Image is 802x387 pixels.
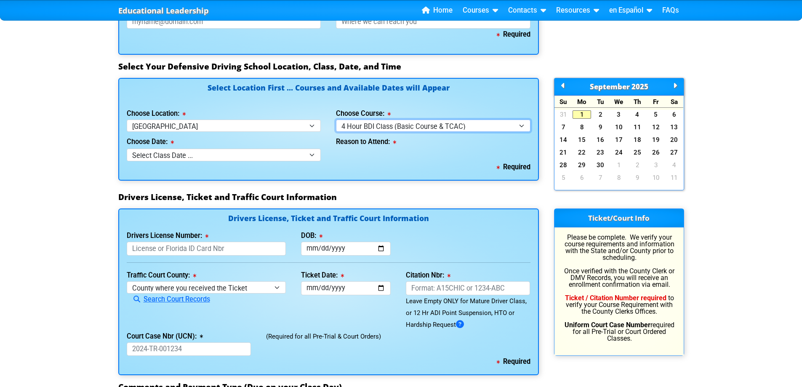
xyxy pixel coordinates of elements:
div: Leave Empty ONLY for Mature Driver Class, or 12 Hr ADI Point Suspension, HTO or Hardship Request [406,295,530,331]
a: 15 [573,136,591,144]
a: 19 [647,136,665,144]
a: 1 [573,110,591,119]
a: 1 [610,161,628,169]
b: Required [497,358,530,366]
b: Uniform Court Case Number [565,321,650,329]
div: Tu [591,96,610,108]
a: 11 [665,173,684,182]
label: Court Case Nbr (UCN): [127,333,203,340]
a: 24 [610,148,628,157]
a: en Español [606,4,655,17]
input: myname@domain.com [127,15,321,29]
label: Choose Date: [127,139,174,145]
a: 22 [573,148,591,157]
a: 11 [628,123,647,131]
a: 3 [610,110,628,119]
a: 18 [628,136,647,144]
h4: Select Location First ... Courses and Available Dates will Appear [127,84,530,101]
label: Reason to Attend: [336,139,396,145]
a: 31 [554,110,573,119]
a: 10 [647,173,665,182]
p: Please be complete. We verify your course requirements and information with the State and/or Coun... [562,234,676,342]
a: 12 [647,123,665,131]
div: (Required for all Pre-Trial & Court Orders) [258,331,538,356]
input: mm/dd/yyyy [301,242,391,256]
a: 13 [665,123,684,131]
a: 26 [647,148,665,157]
label: Choose Location: [127,110,186,117]
a: Contacts [505,4,549,17]
h3: Select Your Defensive Driving School Location, Class, Date, and Time [118,61,684,72]
a: 2 [628,161,647,169]
h3: Ticket/Court Info [554,209,684,227]
a: 7 [554,123,573,131]
label: Choose Course: [336,110,391,117]
input: mm/dd/yyyy [301,281,391,295]
div: We [610,96,628,108]
a: Home [418,4,456,17]
a: 20 [665,136,684,144]
a: Courses [459,4,501,17]
label: Drivers License Number: [127,232,208,239]
a: 7 [591,173,610,182]
a: Search Court Records [127,295,210,303]
a: 25 [628,148,647,157]
a: 5 [647,110,665,119]
a: 2 [591,110,610,119]
a: 23 [591,148,610,157]
input: Format: A15CHIC or 1234-ABC [406,281,530,295]
div: Sa [665,96,684,108]
a: 10 [610,123,628,131]
a: 28 [554,161,573,169]
b: Ticket / Citation Number required [565,294,666,302]
div: Th [628,96,647,108]
a: 14 [554,136,573,144]
div: Fr [647,96,665,108]
label: Ticket Date: [301,272,344,279]
input: License or Florida ID Card Nbr [127,242,286,256]
span: September [590,82,630,91]
span: 2025 [631,82,648,91]
a: 16 [591,136,610,144]
a: 9 [591,123,610,131]
h4: Drivers License, Ticket and Traffic Court Information [127,215,530,224]
a: 6 [665,110,684,119]
label: DOB: [301,232,322,239]
a: 27 [665,148,684,157]
a: 9 [628,173,647,182]
a: 8 [610,173,628,182]
a: 3 [647,161,665,169]
a: 4 [665,161,684,169]
a: 17 [610,136,628,144]
div: Mo [573,96,591,108]
a: 4 [628,110,647,119]
b: Required [497,30,530,38]
input: Where we can reach you [336,15,530,29]
a: 21 [554,148,573,157]
a: 30 [591,161,610,169]
div: Su [554,96,573,108]
input: 2024-TR-001234 [127,342,251,356]
b: Required [497,163,530,171]
a: 29 [573,161,591,169]
label: Citation Nbr: [406,272,450,279]
a: 8 [573,123,591,131]
h3: Drivers License, Ticket and Traffic Court Information [118,192,684,202]
a: FAQs [659,4,682,17]
a: 6 [573,173,591,182]
a: 5 [554,173,573,182]
a: Educational Leadership [118,4,209,18]
label: Traffic Court County: [127,272,196,279]
a: Resources [553,4,602,17]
